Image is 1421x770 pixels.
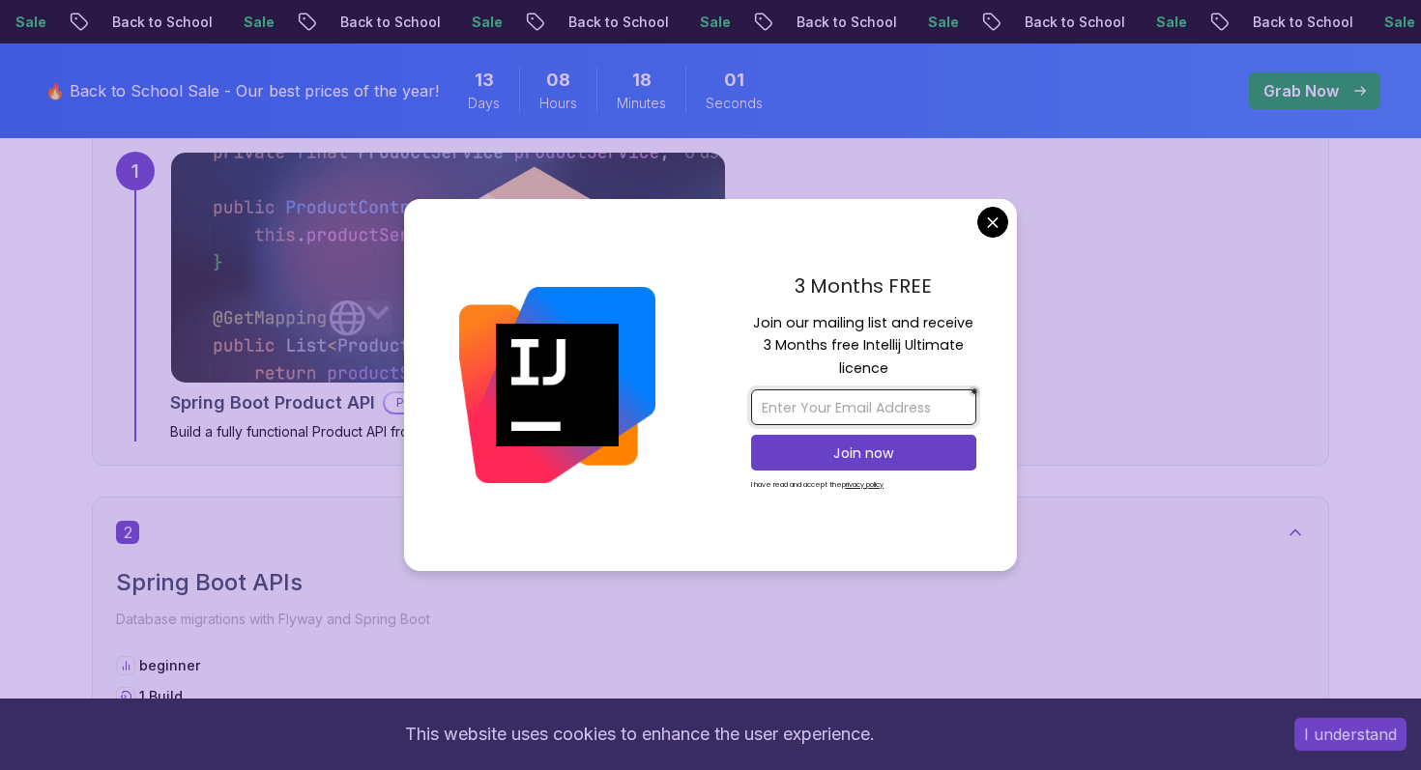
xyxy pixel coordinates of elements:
[1140,13,1202,32] p: Sale
[14,713,1265,756] div: This website uses cookies to enhance the user experience.
[1263,79,1339,102] p: Grab Now
[912,13,973,32] p: Sale
[1008,13,1140,32] p: Back to School
[385,393,427,413] p: Pro
[116,567,1305,598] h2: Spring Boot APIs
[1294,718,1406,751] button: Accept cookies
[455,13,517,32] p: Sale
[706,94,763,113] span: Seconds
[617,94,666,113] span: Minutes
[171,153,725,383] img: Spring Boot Product API card
[227,13,289,32] p: Sale
[45,79,439,102] p: 🔥 Back to School Sale - Our best prices of the year!
[116,606,1305,633] p: Database migrations with Flyway and Spring Boot
[170,422,726,442] p: Build a fully functional Product API from scratch with Spring Boot.
[139,688,183,704] span: 1 Build
[539,94,577,113] span: Hours
[552,13,683,32] p: Back to School
[468,94,500,113] span: Days
[116,152,155,190] div: 1
[546,67,570,94] span: 8 Hours
[475,67,494,94] span: 13 Days
[96,13,227,32] p: Back to School
[683,13,745,32] p: Sale
[170,152,726,442] a: Spring Boot Product API card2.09hSpring Boot Product APIProBuild a fully functional Product API f...
[724,67,744,94] span: 1 Seconds
[139,656,200,675] p: beginner
[780,13,912,32] p: Back to School
[1236,13,1368,32] p: Back to School
[170,389,375,416] h2: Spring Boot Product API
[324,13,455,32] p: Back to School
[116,521,139,544] span: 2
[632,67,652,94] span: 18 Minutes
